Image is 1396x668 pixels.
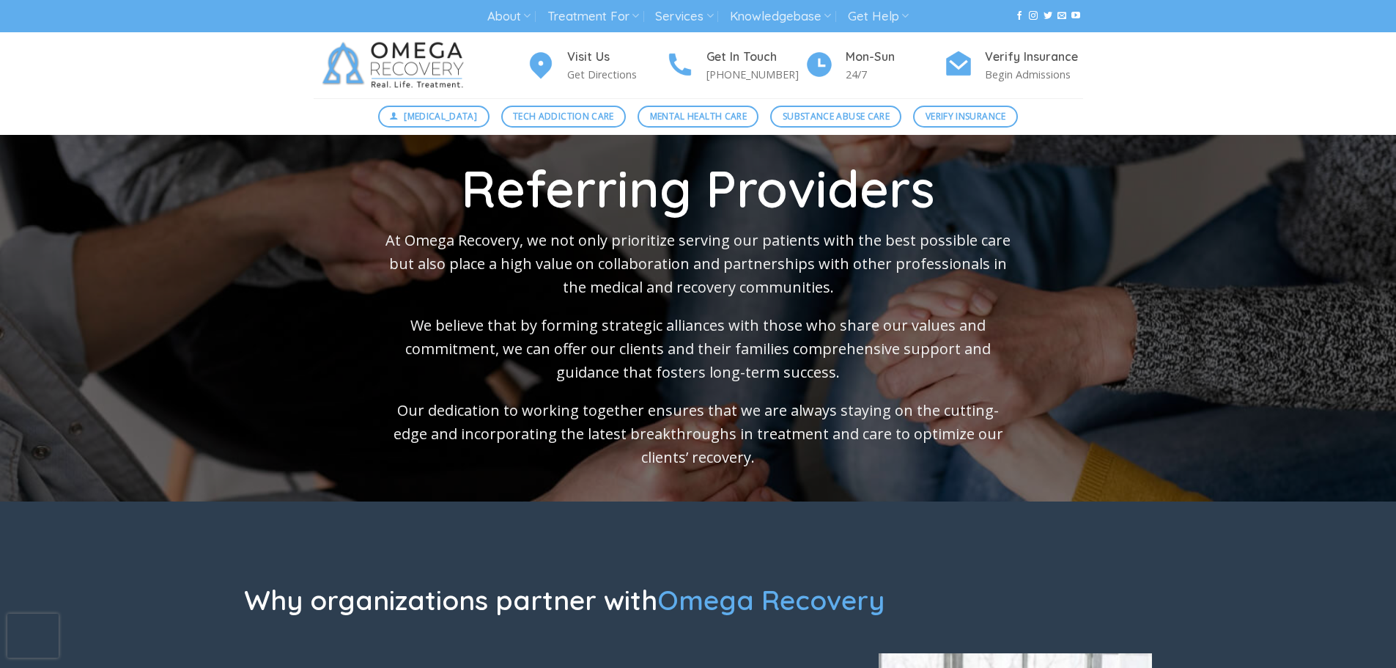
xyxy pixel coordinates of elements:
p: Get Directions [567,66,665,83]
a: Visit Us Get Directions [526,48,665,84]
h2: Why organizations partner with [244,582,994,617]
a: Get In Touch [PHONE_NUMBER] [665,48,805,84]
a: Follow on YouTube [1071,11,1080,21]
a: Mental Health Care [638,106,758,128]
a: Follow on Twitter [1044,11,1052,21]
p: [PHONE_NUMBER] [706,66,805,83]
a: Knowledgebase [730,3,831,30]
p: 24/7 [846,66,944,83]
span: Tech Addiction Care [513,109,614,123]
a: Verify Insurance [913,106,1018,128]
h1: Referring Providers [382,163,1015,214]
span: Verify Insurance [926,109,1006,123]
p: Begin Admissions [985,66,1083,83]
p: Our dedication to working together ensures that we are always staying on the cutting-edge and inc... [382,399,1015,469]
a: Send us an email [1057,11,1066,21]
p: At Omega Recovery, we not only prioritize serving our patients with the best possible care but al... [382,229,1015,299]
a: Follow on Instagram [1029,11,1038,21]
a: Treatment For [547,3,639,30]
span: [MEDICAL_DATA] [404,109,477,123]
a: Services [655,3,713,30]
h4: Verify Insurance [985,48,1083,67]
a: Follow on Facebook [1015,11,1024,21]
a: Get Help [848,3,909,30]
a: About [487,3,531,30]
a: [MEDICAL_DATA] [378,106,490,128]
a: Verify Insurance Begin Admissions [944,48,1083,84]
h4: Mon-Sun [846,48,944,67]
h4: Visit Us [567,48,665,67]
span: Substance Abuse Care [783,109,890,123]
h4: Get In Touch [706,48,805,67]
span: Omega Recovery [657,583,884,617]
img: Omega Recovery [314,32,479,98]
p: We believe that by forming strategic alliances with those who share our values and commitment, we... [382,314,1015,384]
a: Tech Addiction Care [501,106,627,128]
span: Mental Health Care [650,109,747,123]
a: Substance Abuse Care [770,106,901,128]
